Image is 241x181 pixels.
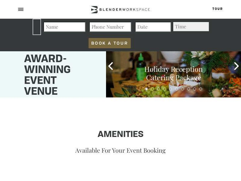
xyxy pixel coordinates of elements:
input: Phone Number [89,22,131,32]
input: Name [43,22,86,32]
a: Holiday Reception Catering Package [144,64,203,82]
input: Book a Tour [89,38,131,48]
h1: Award-winning event venue [24,54,91,97]
input: Date [135,22,171,32]
a: Tour [212,8,223,11]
